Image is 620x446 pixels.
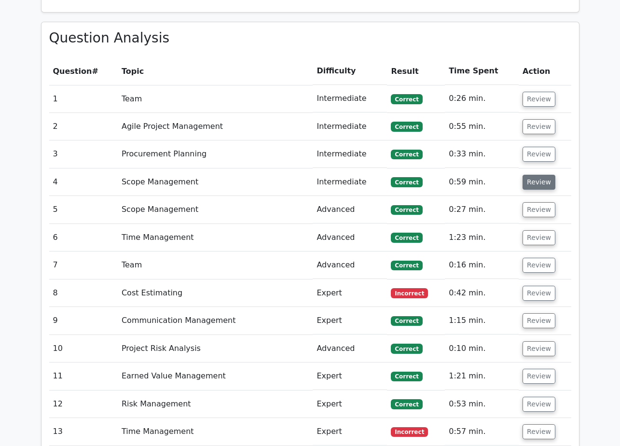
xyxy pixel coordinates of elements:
[445,224,519,251] td: 1:23 min.
[391,316,422,326] span: Correct
[313,224,387,251] td: Advanced
[313,279,387,307] td: Expert
[49,362,118,390] td: 11
[49,196,118,223] td: 5
[387,57,445,85] th: Result
[53,67,92,76] span: Question
[118,335,313,362] td: Project Risk Analysis
[49,279,118,307] td: 8
[118,85,313,112] td: Team
[391,205,422,215] span: Correct
[391,122,422,131] span: Correct
[313,307,387,334] td: Expert
[523,230,555,245] button: Review
[118,390,313,418] td: Risk Management
[118,140,313,168] td: Procurement Planning
[445,113,519,140] td: 0:55 min.
[523,202,555,217] button: Review
[391,344,422,353] span: Correct
[118,224,313,251] td: Time Management
[523,119,555,134] button: Review
[523,313,555,328] button: Review
[391,288,428,298] span: Incorrect
[523,397,555,412] button: Review
[313,140,387,168] td: Intermediate
[391,150,422,159] span: Correct
[49,168,118,196] td: 4
[313,251,387,279] td: Advanced
[445,307,519,334] td: 1:15 min.
[313,362,387,390] td: Expert
[118,57,313,85] th: Topic
[118,196,313,223] td: Scope Management
[49,307,118,334] td: 9
[313,85,387,112] td: Intermediate
[445,196,519,223] td: 0:27 min.
[523,369,555,384] button: Review
[118,418,313,446] td: Time Management
[118,168,313,196] td: Scope Management
[445,418,519,446] td: 0:57 min.
[49,251,118,279] td: 7
[49,140,118,168] td: 3
[445,140,519,168] td: 0:33 min.
[445,279,519,307] td: 0:42 min.
[313,390,387,418] td: Expert
[445,362,519,390] td: 1:21 min.
[391,399,422,409] span: Correct
[313,168,387,196] td: Intermediate
[49,390,118,418] td: 12
[523,147,555,162] button: Review
[445,168,519,196] td: 0:59 min.
[313,113,387,140] td: Intermediate
[118,307,313,334] td: Communication Management
[445,335,519,362] td: 0:10 min.
[49,85,118,112] td: 1
[391,94,422,104] span: Correct
[445,390,519,418] td: 0:53 min.
[49,113,118,140] td: 2
[523,92,555,107] button: Review
[118,279,313,307] td: Cost Estimating
[523,175,555,190] button: Review
[49,224,118,251] td: 6
[445,85,519,112] td: 0:26 min.
[313,335,387,362] td: Advanced
[118,251,313,279] td: Team
[49,30,571,46] h3: Question Analysis
[445,251,519,279] td: 0:16 min.
[313,418,387,446] td: Expert
[391,233,422,242] span: Correct
[519,57,571,85] th: Action
[523,286,555,301] button: Review
[313,57,387,85] th: Difficulty
[523,341,555,356] button: Review
[49,418,118,446] td: 13
[391,177,422,187] span: Correct
[118,113,313,140] td: Agile Project Management
[313,196,387,223] td: Advanced
[391,372,422,381] span: Correct
[445,57,519,85] th: Time Spent
[118,362,313,390] td: Earned Value Management
[523,258,555,273] button: Review
[391,427,428,437] span: Incorrect
[49,335,118,362] td: 10
[391,261,422,270] span: Correct
[523,424,555,439] button: Review
[49,57,118,85] th: #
